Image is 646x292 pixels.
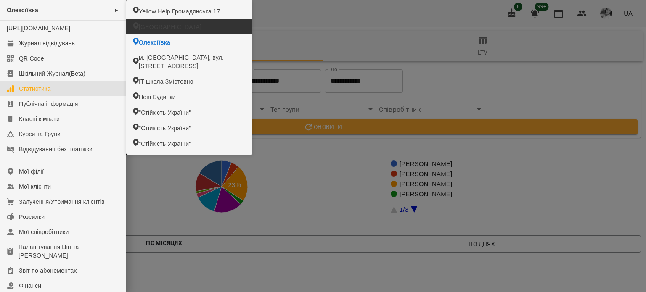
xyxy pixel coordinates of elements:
[19,54,44,63] div: QR Code
[139,53,246,70] span: м. [GEOGRAPHIC_DATA], вул. [STREET_ADDRESS]
[19,197,105,206] div: Залучення/Утримання клієнтів
[139,124,191,132] span: "Стійкість України"
[7,7,38,13] span: Олексіївка
[19,100,78,108] div: Публічна інформація
[19,182,51,191] div: Мої клієнти
[114,7,119,13] span: ►
[139,93,176,101] span: Нові Будинки
[19,69,85,78] div: Шкільний Журнал(Beta)
[19,266,77,275] div: Звіт по абонементах
[7,25,70,32] a: [URL][DOMAIN_NAME]
[19,115,60,123] div: Класні кімнати
[139,108,191,117] span: "Стійкість України"
[139,7,220,16] span: Yellow Help Громадянська 17
[19,167,44,176] div: Мої філії
[19,213,45,221] div: Розсилки
[19,281,41,290] div: Фінанси
[139,139,191,148] span: "Стійкість України"
[139,77,193,86] span: IT школа Змістовно
[139,23,201,31] span: [GEOGRAPHIC_DATA]
[19,145,93,153] div: Відвідування без платіжки
[19,84,51,93] div: Статистика
[19,243,119,260] div: Налаштування Цін та [PERSON_NAME]
[19,228,69,236] div: Мої співробітники
[139,38,170,47] span: Олексіївка
[19,130,61,138] div: Курси та Групи
[19,39,75,47] div: Журнал відвідувань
